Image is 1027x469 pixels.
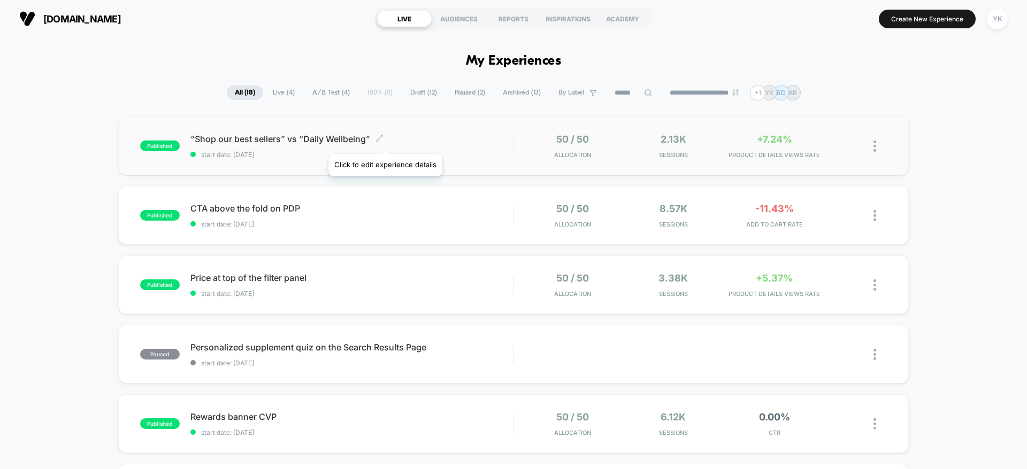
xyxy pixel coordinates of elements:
[190,411,513,422] span: Rewards banner CVP
[140,418,180,429] span: published
[558,89,584,97] span: By Label
[626,151,722,159] span: Sessions
[495,85,549,100] span: Archived ( 13 )
[190,151,513,159] span: start date: [DATE]
[140,349,180,359] span: paused
[873,140,876,152] img: close
[447,85,493,100] span: Paused ( 2 )
[190,220,513,228] span: start date: [DATE]
[759,411,790,423] span: 0.00%
[16,10,124,27] button: [DOMAIN_NAME]
[554,151,591,159] span: Allocation
[879,10,976,28] button: Create New Experience
[377,10,432,27] div: LIVE
[873,210,876,221] img: close
[556,411,589,423] span: 50 / 50
[466,53,562,69] h1: My Experiences
[140,140,180,151] span: published
[486,10,541,27] div: REPORTS
[757,134,792,145] span: +7.24%
[554,290,591,298] span: Allocation
[595,10,650,27] div: ACADEMY
[556,272,589,284] span: 50 / 50
[777,89,786,97] p: RD
[756,272,793,284] span: +5.37%
[626,290,722,298] span: Sessions
[190,134,513,144] span: “Shop our best sellers” vs “Daily Wellbeing”
[765,89,773,97] p: YK
[190,203,513,214] span: CTA above the fold on PDP
[726,429,822,436] span: CTR
[626,429,722,436] span: Sessions
[554,429,591,436] span: Allocation
[873,349,876,360] img: close
[190,342,513,353] span: Personalized supplement quiz on the Search Results Page
[726,151,822,159] span: PRODUCT DETAILS VIEWS RATE
[873,418,876,429] img: close
[626,221,722,228] span: Sessions
[541,10,595,27] div: INSPIRATIONS
[190,272,513,283] span: Price at top of the filter panel
[432,10,486,27] div: AUDIENCES
[402,85,445,100] span: Draft ( 12 )
[140,279,180,290] span: published
[43,13,121,25] span: [DOMAIN_NAME]
[190,359,513,367] span: start date: [DATE]
[556,134,589,145] span: 50 / 50
[556,203,589,214] span: 50 / 50
[265,85,303,100] span: Live ( 4 )
[190,290,513,298] span: start date: [DATE]
[732,89,739,96] img: end
[984,8,1011,30] button: YK
[190,428,513,436] span: start date: [DATE]
[660,203,687,214] span: 8.57k
[750,85,765,100] div: + 1
[554,221,591,228] span: Allocation
[304,85,358,100] span: A/B Test ( 4 )
[661,134,686,145] span: 2.13k
[726,290,822,298] span: PRODUCT DETAILS VIEWS RATE
[726,221,822,228] span: ADD TO CART RATE
[19,11,35,27] img: Visually logo
[140,210,180,221] span: published
[658,272,688,284] span: 3.38k
[873,279,876,291] img: close
[788,89,797,97] p: AR
[987,9,1008,29] div: YK
[661,411,686,423] span: 6.12k
[227,85,263,100] span: All ( 18 )
[755,203,794,214] span: -11.43%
